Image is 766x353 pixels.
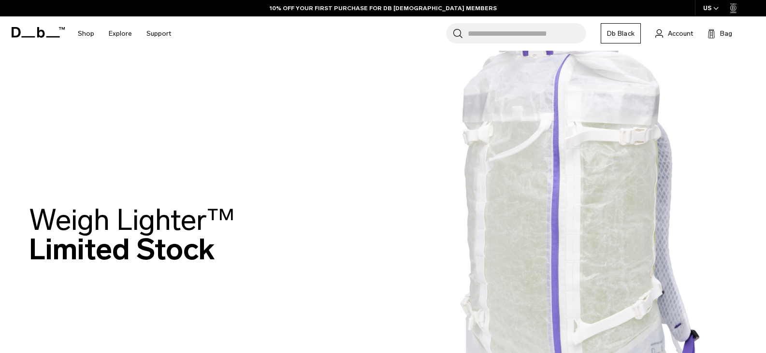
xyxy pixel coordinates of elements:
[146,16,171,51] a: Support
[708,28,732,39] button: Bag
[720,28,732,39] span: Bag
[668,28,693,39] span: Account
[601,23,641,43] a: Db Black
[109,16,132,51] a: Explore
[78,16,94,51] a: Shop
[29,205,235,264] h2: Limited Stock
[270,4,497,13] a: 10% OFF YOUR FIRST PURCHASE FOR DB [DEMOGRAPHIC_DATA] MEMBERS
[71,16,178,51] nav: Main Navigation
[655,28,693,39] a: Account
[29,202,235,238] span: Weigh Lighter™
